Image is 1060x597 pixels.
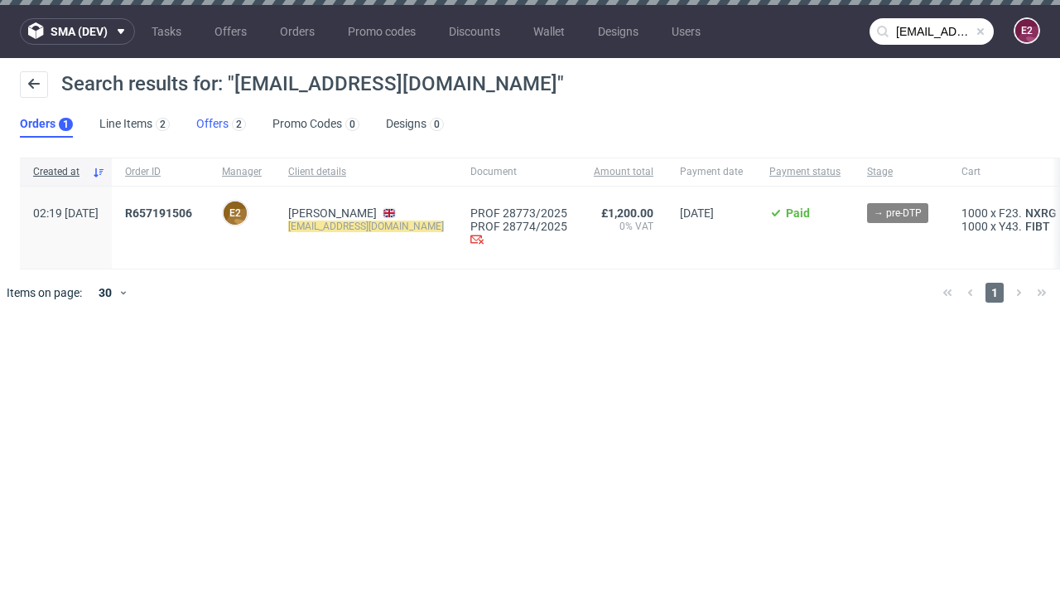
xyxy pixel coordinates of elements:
[594,165,653,179] span: Amount total
[205,18,257,45] a: Offers
[867,165,935,179] span: Stage
[1015,19,1038,42] figcaption: e2
[33,165,85,179] span: Created at
[961,220,1060,233] div: x
[288,221,444,232] mark: [EMAIL_ADDRESS][DOMAIN_NAME]
[33,206,99,220] span: 02:19 [DATE]
[338,18,426,45] a: Promo codes
[985,283,1004,303] span: 1
[961,165,1060,179] span: Cart
[224,201,247,225] figcaption: e2
[125,206,192,220] span: R657191506
[961,206,988,220] span: 1000
[272,111,359,138] a: Promo Codes0
[999,220,1022,233] span: Y43.
[63,119,69,130] div: 1
[662,18,711,45] a: Users
[769,165,841,179] span: Payment status
[222,165,262,179] span: Manager
[51,26,108,37] span: sma (dev)
[680,206,714,220] span: [DATE]
[288,165,444,179] span: Client details
[999,206,1022,220] span: F23.
[874,206,922,221] span: → pre-DTP
[588,18,648,45] a: Designs
[523,18,575,45] a: Wallet
[961,206,1060,220] div: x
[125,206,195,220] a: R657191506
[270,18,325,45] a: Orders
[142,18,191,45] a: Tasks
[470,220,567,233] a: PROF 28774/2025
[61,72,564,95] span: Search results for: "[EMAIL_ADDRESS][DOMAIN_NAME]"
[1022,220,1053,233] a: FIBT
[196,111,246,138] a: Offers2
[434,119,440,130] div: 0
[89,281,118,304] div: 30
[160,119,166,130] div: 2
[961,220,988,233] span: 1000
[236,119,242,130] div: 2
[99,111,170,138] a: Line Items2
[386,111,444,138] a: Designs0
[288,206,377,220] a: [PERSON_NAME]
[470,165,567,179] span: Document
[439,18,510,45] a: Discounts
[349,119,355,130] div: 0
[20,111,73,138] a: Orders1
[20,18,135,45] button: sma (dev)
[7,284,82,301] span: Items on page:
[601,206,653,220] span: £1,200.00
[786,206,810,220] span: Paid
[470,206,567,220] a: PROF 28773/2025
[1022,206,1060,220] a: NXRG
[125,165,195,179] span: Order ID
[680,165,743,179] span: Payment date
[594,220,653,233] span: 0% VAT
